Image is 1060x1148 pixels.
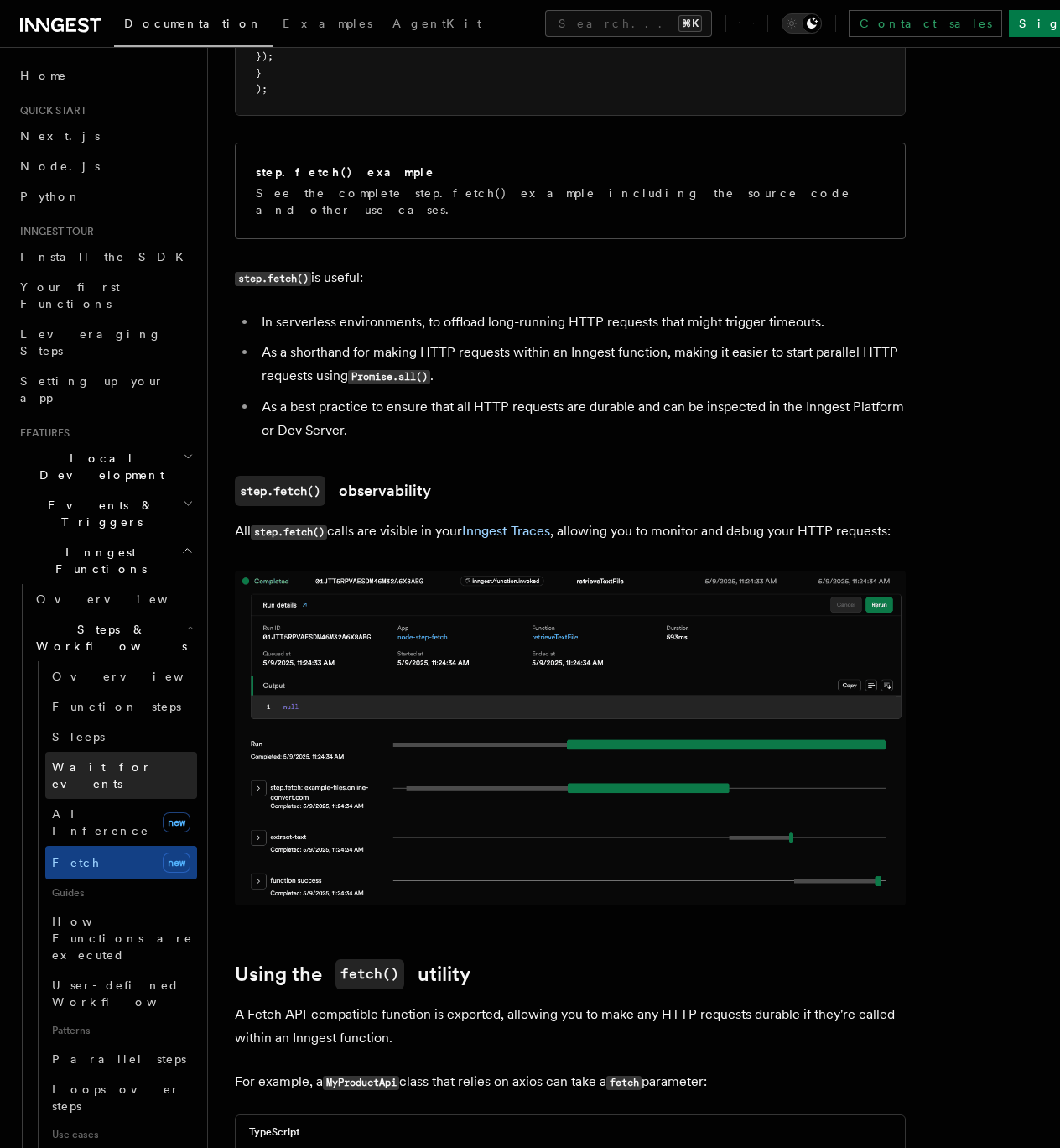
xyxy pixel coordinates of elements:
[256,185,885,218] p: See the complete step.fetch() example including the source code and other use cases.
[52,978,203,1009] span: User-defined Workflows
[256,67,262,79] span: }
[20,327,162,357] span: Leveraging Steps
[20,129,100,143] span: Next.js
[45,1121,197,1148] span: Use cases
[256,164,435,180] h2: step.fetch() example
[13,490,197,537] button: Events & Triggers
[29,621,187,655] span: Steps & Workflows
[52,760,152,791] span: Wait for events
[45,799,197,846] a: AI Inferencenew
[13,181,197,211] a: Python
[13,151,197,181] a: Node.js
[13,450,183,483] span: Local Development
[114,5,273,47] a: Documentation
[52,915,193,962] span: How Functions are executed
[13,497,183,530] span: Events & Triggers
[20,250,194,264] span: Install the SDK
[52,1052,186,1066] span: Parallel steps
[45,970,197,1017] a: User-defined Workflows
[251,525,327,540] code: step.fetch()
[257,310,906,334] li: In serverless environments, to offload long-running HTTP requests that might trigger timeouts.
[52,730,105,744] span: Sleeps
[13,104,86,117] span: Quick start
[13,272,197,319] a: Your first Functions
[29,614,197,661] button: Steps & Workflows
[13,225,94,238] span: Inngest tour
[29,584,197,614] a: Overview
[45,661,197,691] a: Overview
[20,374,164,404] span: Setting up your app
[256,50,273,62] span: });
[249,1125,299,1139] h3: TypeScript
[20,67,67,84] span: Home
[45,846,197,879] a: Fetchnew
[235,1070,906,1094] p: For example, a class that relies on axios can take a parameter:
[849,10,1002,37] a: Contact sales
[13,366,197,413] a: Setting up your app
[20,159,100,173] span: Node.js
[52,670,225,683] span: Overview
[52,807,149,838] span: AI Inference
[382,5,491,45] a: AgentKit
[235,1003,906,1050] p: A Fetch API-compatible function is exported, allowing you to make any HTTP requests durable if th...
[235,571,906,905] img: Inngest Traces showing a step.fetch() call
[20,190,81,203] span: Python
[13,319,197,366] a: Leveraging Steps
[235,476,325,506] code: step.fetch()
[45,722,197,752] a: Sleeps
[235,272,311,286] code: step.fetch()
[335,959,404,989] code: fetch()
[124,17,262,30] span: Documentation
[36,592,209,606] span: Overview
[45,906,197,970] a: How Functions are executed
[256,83,268,95] span: );
[235,266,906,290] p: is useful:
[163,853,190,873] span: new
[45,1044,197,1074] a: Parallel steps
[235,143,906,239] a: step.fetch() exampleSee the complete step.fetch() example including the source code and other use...
[348,370,430,384] code: Promise.all()
[257,341,906,389] li: As a shorthand for making HTTP requests within an Inngest function, making it easier to start par...
[235,959,470,989] a: Using thefetch()utility
[45,879,197,906] span: Guides
[52,856,101,869] span: Fetch
[545,10,712,37] button: Search...⌘K
[606,1076,642,1090] code: fetch
[45,752,197,799] a: Wait for events
[45,1017,197,1044] span: Patterns
[52,1083,180,1113] span: Loops over steps
[392,17,481,30] span: AgentKit
[782,13,822,34] button: Toggle dark mode
[13,60,197,91] a: Home
[462,523,550,539] a: Inngest Traces
[273,5,382,45] a: Examples
[13,242,197,272] a: Install the SDK
[323,1076,399,1090] code: MyProductApi
[13,537,197,584] button: Inngest Functions
[45,1074,197,1121] a: Loops over steps
[13,443,197,490] button: Local Development
[678,15,702,32] kbd: ⌘K
[13,426,70,440] span: Features
[52,700,181,713] span: Function steps
[235,519,906,544] p: All calls are visible in your , allowing you to monitor and debug your HTTP requests:
[163,812,190,832] span: new
[13,121,197,151] a: Next.js
[235,476,431,506] a: step.fetch()observability
[20,280,120,310] span: Your first Functions
[283,17,372,30] span: Examples
[13,544,181,577] span: Inngest Functions
[45,691,197,722] a: Function steps
[257,395,906,442] li: As a best practice to ensure that all HTTP requests are durable and can be inspected in the Innge...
